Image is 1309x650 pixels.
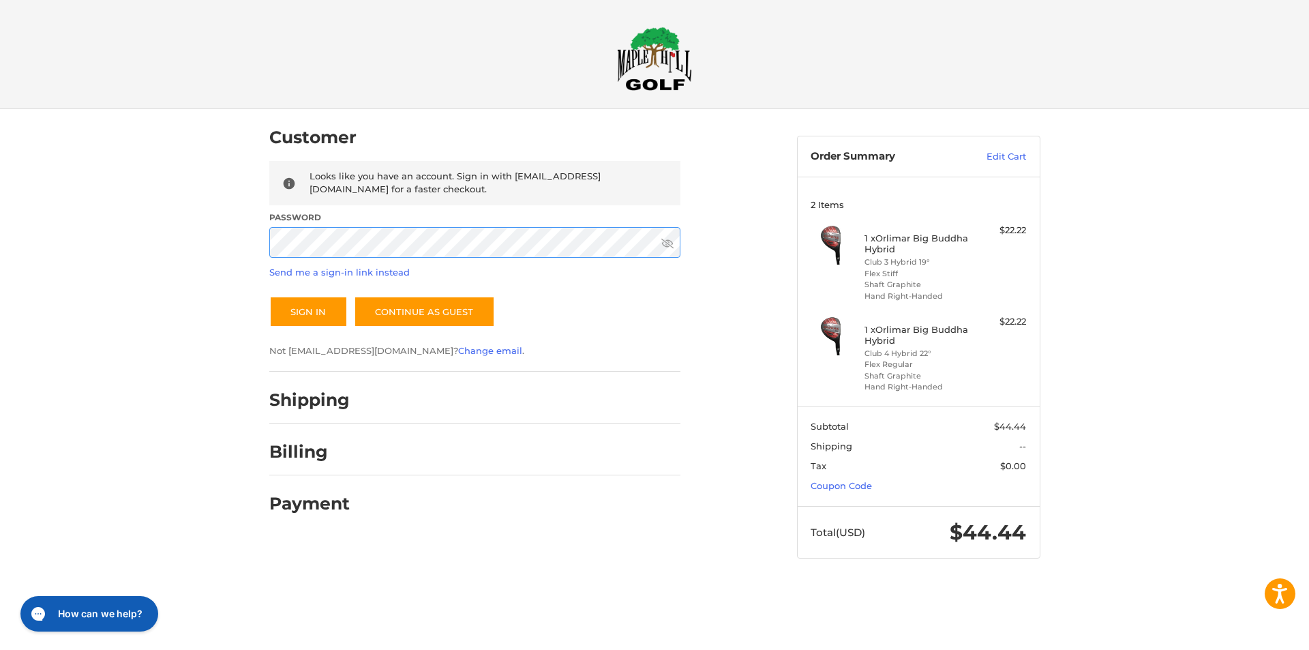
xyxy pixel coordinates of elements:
li: Shaft Graphite [864,370,969,382]
li: Flex Stiff [864,268,969,280]
h4: 1 x Orlimar Big Buddha Hybrid [864,324,969,346]
span: $44.44 [994,421,1026,432]
a: Continue as guest [354,296,495,327]
span: Shipping [811,441,852,452]
span: $0.00 [1000,460,1026,471]
img: Maple Hill Golf [617,27,692,91]
a: Send me a sign-in link instead [269,267,410,278]
h2: Billing [269,441,349,462]
button: Sign In [269,296,348,327]
h2: Payment [269,493,350,514]
li: Shaft Graphite [864,279,969,291]
div: $22.22 [972,224,1026,237]
li: Hand Right-Handed [864,381,969,393]
h2: Shipping [269,389,350,411]
h4: 1 x Orlimar Big Buddha Hybrid [864,233,969,255]
label: Password [269,211,680,224]
span: Subtotal [811,421,849,432]
span: Tax [811,460,826,471]
h3: Order Summary [811,150,957,164]
div: $22.22 [972,315,1026,329]
span: Total (USD) [811,526,865,539]
a: Edit Cart [957,150,1026,164]
span: $44.44 [950,520,1026,545]
span: -- [1019,441,1026,452]
iframe: Gorgias live chat messenger [14,591,162,636]
li: Hand Right-Handed [864,291,969,302]
h3: 2 Items [811,199,1026,210]
a: Coupon Code [811,480,872,491]
li: Club 3 Hybrid 19° [864,256,969,268]
h2: Customer [269,127,357,148]
a: Change email [458,345,522,356]
p: Not [EMAIL_ADDRESS][DOMAIN_NAME]? . [269,344,680,358]
span: Looks like you have an account. Sign in with [EMAIL_ADDRESS][DOMAIN_NAME] for a faster checkout. [310,171,601,195]
li: Club 4 Hybrid 22° [864,348,969,359]
li: Flex Regular [864,359,969,370]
